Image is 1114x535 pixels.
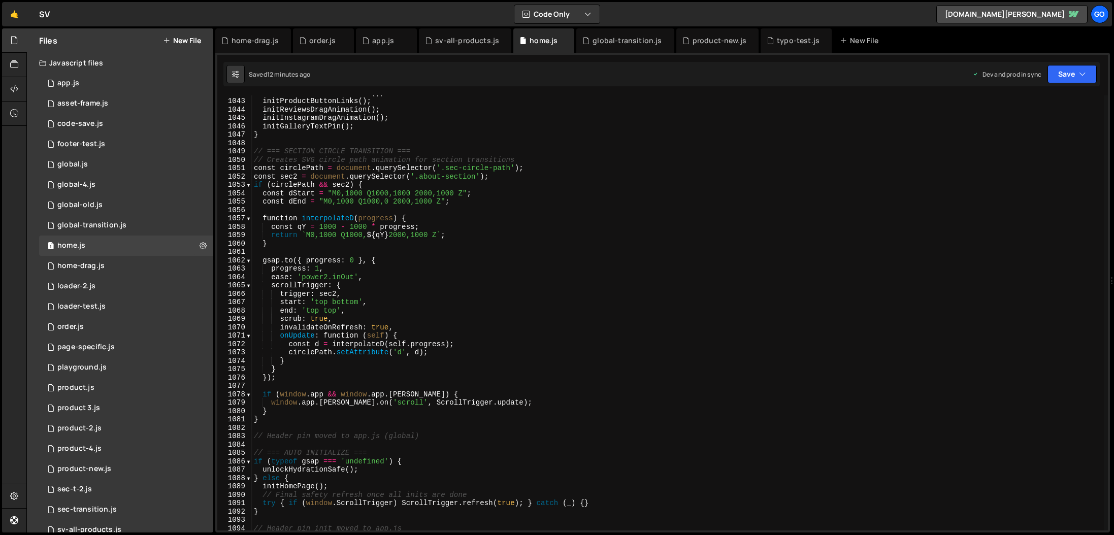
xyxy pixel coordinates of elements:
[217,465,252,474] div: 1087
[39,398,213,418] div: 14248/37239.js
[249,70,310,79] div: Saved
[217,340,252,349] div: 1072
[217,415,252,424] div: 1081
[57,180,95,189] div: global-4.js
[39,114,213,134] div: 14248/38021.js
[217,432,252,441] div: 1083
[39,195,213,215] div: 14248/37414.js
[57,424,102,433] div: product-2.js
[936,5,1088,23] a: [DOMAIN_NAME][PERSON_NAME]
[39,479,213,499] div: 14248/40451.js
[217,106,252,114] div: 1044
[217,298,252,307] div: 1067
[217,449,252,457] div: 1085
[217,508,252,516] div: 1092
[39,276,213,296] div: 14248/42526.js
[217,173,252,181] div: 1052
[530,36,558,46] div: home.js
[217,499,252,508] div: 1091
[693,36,746,46] div: product-new.js
[217,240,252,248] div: 1060
[217,264,252,273] div: 1063
[217,424,252,432] div: 1082
[39,8,50,20] div: SV
[217,130,252,139] div: 1047
[217,382,252,390] div: 1077
[217,441,252,449] div: 1084
[57,404,100,413] div: product 3.js
[57,363,107,372] div: playground.js
[39,236,213,256] div: 14248/38890.js
[163,37,201,45] button: New File
[217,223,252,231] div: 1058
[217,315,252,323] div: 1069
[39,256,213,276] div: 14248/40457.js
[39,73,213,93] div: 14248/38152.js
[57,464,111,474] div: product-new.js
[217,248,252,256] div: 1061
[39,93,213,114] div: 14248/44943.js
[514,5,600,23] button: Code Only
[217,256,252,265] div: 1062
[57,383,94,392] div: product.js
[217,97,252,106] div: 1043
[217,206,252,215] div: 1056
[267,70,310,79] div: 12 minutes ago
[57,525,121,534] div: sv-all-products.js
[217,348,252,357] div: 1073
[217,357,252,365] div: 1074
[57,322,84,331] div: order.js
[593,36,662,46] div: global-transition.js
[57,444,102,453] div: product-4.js
[39,35,57,46] h2: Files
[57,505,117,514] div: sec-transition.js
[217,331,252,340] div: 1071
[217,214,252,223] div: 1057
[840,36,882,46] div: New File
[309,36,336,46] div: order.js
[57,343,115,352] div: page-specific.js
[217,231,252,240] div: 1059
[217,398,252,407] div: 1079
[217,181,252,189] div: 1053
[57,119,103,128] div: code-save.js
[57,200,103,210] div: global-old.js
[57,282,95,291] div: loader-2.js
[39,499,213,520] div: 14248/40432.js
[372,36,394,46] div: app.js
[39,317,213,337] div: 14248/41299.js
[39,215,213,236] div: 14248/41685.js
[57,79,79,88] div: app.js
[217,164,252,173] div: 1051
[39,378,213,398] div: 14248/37029.js
[217,122,252,131] div: 1046
[57,485,92,494] div: sec-t-2.js
[972,70,1041,79] div: Dev and prod in sync
[57,99,108,108] div: asset-frame.js
[39,439,213,459] div: 14248/38114.js
[217,156,252,164] div: 1050
[217,482,252,491] div: 1089
[39,296,213,317] div: 14248/42454.js
[217,139,252,148] div: 1048
[39,459,213,479] div: 14248/39945.js
[57,241,85,250] div: home.js
[57,302,106,311] div: loader-test.js
[48,243,54,251] span: 1
[39,134,213,154] div: 14248/44462.js
[217,491,252,499] div: 1090
[217,323,252,332] div: 1070
[217,197,252,206] div: 1055
[39,357,213,378] div: 14248/36733.js
[232,36,279,46] div: home-drag.js
[217,290,252,298] div: 1066
[217,390,252,399] div: 1078
[1047,65,1097,83] button: Save
[217,474,252,483] div: 1088
[1091,5,1109,23] a: go
[57,261,105,271] div: home-drag.js
[39,337,213,357] div: 14248/37746.js
[2,2,27,26] a: 🤙
[27,53,213,73] div: Javascript files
